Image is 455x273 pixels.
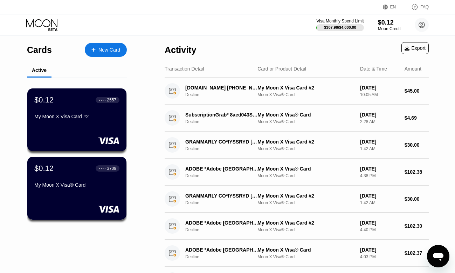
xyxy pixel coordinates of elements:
div: SubscriptionGrab* 8aed043Singapore SGDeclineMy Moon X Visa® CardMoon X Visa® Card[DATE]2:28 AM$4.69 [165,105,429,132]
div: Decline [185,92,264,97]
div: Decline [185,227,264,232]
div: FAQ [420,5,429,9]
div: New Card [98,47,120,53]
div: My Moon X Visa® Card [257,112,354,118]
div: [DATE] [360,220,399,226]
div: $102.30 [405,223,429,229]
div: $307.96 / $4,000.00 [324,25,356,29]
div: Visa Monthly Spend Limit$307.96/$4,000.00 [316,19,364,31]
div: Cards [27,45,52,55]
div: 4:38 PM [360,173,399,178]
div: [DATE] [360,85,399,91]
div: GRAMMARLY CO*IYSSRYD [PHONE_NUMBER] US [185,139,258,145]
div: My Moon X Visa® Card [257,166,354,172]
div: ● ● ● ● [99,99,106,101]
div: EN [390,5,396,9]
div: [DOMAIN_NAME] [PHONE_NUMBER] SGDeclineMy Moon X Visa Card #2Moon X Visa® Card[DATE]10:05 AM$45.00 [165,78,429,105]
div: Moon X Visa® Card [257,119,354,124]
div: 2:28 AM [360,119,399,124]
div: Moon X Visa® Card [257,173,354,178]
div: 1:42 AM [360,146,399,151]
div: Active [32,67,47,73]
div: FAQ [404,4,429,11]
div: My Moon X Visa Card #2 [34,114,119,119]
div: My Moon X Visa® Card [34,182,119,188]
div: My Moon X Visa Card #2 [257,220,354,226]
div: Moon X Visa® Card [257,254,354,259]
div: Decline [185,146,264,151]
div: $4.69 [405,115,429,121]
div: GRAMMARLY CO*IYSSRYD [PHONE_NUMBER] USDeclineMy Moon X Visa Card #2Moon X Visa® Card[DATE]1:42 AM... [165,186,429,213]
div: [DOMAIN_NAME] [PHONE_NUMBER] SG [185,85,258,91]
div: 4:40 PM [360,227,399,232]
div: ADOBE *Adobe [GEOGRAPHIC_DATA] IEDeclineMy Moon X Visa Card #2Moon X Visa® Card[DATE]4:40 PM$102.30 [165,213,429,240]
div: $45.00 [405,88,429,94]
div: $102.38 [405,169,429,175]
div: Moon X Visa® Card [257,146,354,151]
div: Moon X Visa® Card [257,227,354,232]
div: SubscriptionGrab* 8aed043Singapore SG [185,112,258,118]
div: Decline [185,200,264,205]
div: Transaction Detail [165,66,204,72]
div: GRAMMARLY CO*IYSSRYD [PHONE_NUMBER] US [185,193,258,199]
div: Decline [185,119,264,124]
div: ADOBE *Adobe [GEOGRAPHIC_DATA] IE [185,166,258,172]
div: New Card [85,43,127,57]
div: ADOBE *Adobe [GEOGRAPHIC_DATA] IE [185,220,258,226]
div: [DATE] [360,166,399,172]
div: [DATE] [360,112,399,118]
div: Moon Credit [378,26,401,31]
div: $102.37 [405,250,429,256]
div: $0.12Moon Credit [378,19,401,31]
div: $0.12 [34,164,54,173]
div: ADOBE *Adobe [GEOGRAPHIC_DATA] IEDeclineMy Moon X Visa® CardMoon X Visa® Card[DATE]4:03 PM$102.37 [165,240,429,267]
div: 10:05 AM [360,92,399,97]
div: 1:42 AM [360,200,399,205]
div: $0.12● ● ● ●2557My Moon X Visa Card #2 [27,88,126,151]
div: [DATE] [360,193,399,199]
div: GRAMMARLY CO*IYSSRYD [PHONE_NUMBER] USDeclineMy Moon X Visa Card #2Moon X Visa® Card[DATE]1:42 AM... [165,132,429,159]
div: ADOBE *Adobe [GEOGRAPHIC_DATA] IEDeclineMy Moon X Visa® CardMoon X Visa® Card[DATE]4:38 PM$102.38 [165,159,429,186]
div: My Moon X Visa® Card [257,247,354,253]
div: Card or Product Detail [257,66,306,72]
div: Date & Time [360,66,387,72]
div: $0.12 [378,19,401,26]
div: Moon X Visa® Card [257,92,354,97]
iframe: Button to launch messaging window [427,245,449,267]
div: Visa Monthly Spend Limit [316,19,364,24]
div: ● ● ● ● [99,167,106,169]
div: $0.12● ● ● ●3709My Moon X Visa® Card [27,157,126,220]
div: EN [383,4,404,11]
div: [DATE] [360,247,399,253]
div: 4:03 PM [360,254,399,259]
div: $30.00 [405,196,429,202]
div: Amount [405,66,421,72]
div: $30.00 [405,142,429,148]
div: 3709 [107,166,116,171]
div: My Moon X Visa Card #2 [257,85,354,91]
div: Export [405,45,426,51]
div: $0.12 [34,95,54,105]
div: Export [401,42,429,54]
div: ADOBE *Adobe [GEOGRAPHIC_DATA] IE [185,247,258,253]
div: My Moon X Visa Card #2 [257,139,354,145]
div: Decline [185,254,264,259]
div: [DATE] [360,139,399,145]
div: Decline [185,173,264,178]
div: Activity [165,45,196,55]
div: 2557 [107,98,116,102]
div: My Moon X Visa Card #2 [257,193,354,199]
div: Moon X Visa® Card [257,200,354,205]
